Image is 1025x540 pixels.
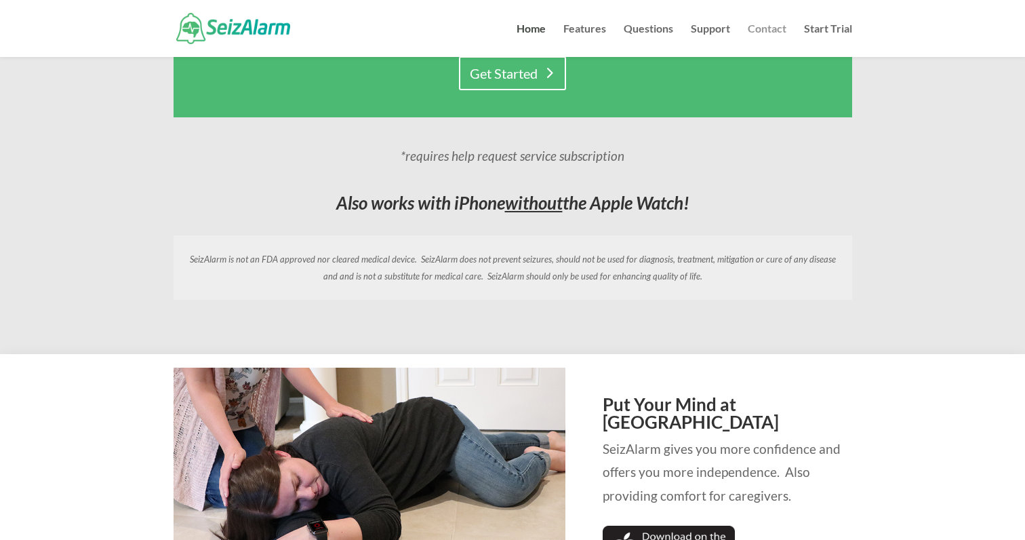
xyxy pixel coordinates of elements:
[505,192,563,214] span: without
[691,24,730,57] a: Support
[748,24,786,57] a: Contact
[190,254,836,282] em: SeizAlarm is not an FDA approved nor cleared medical device. SeizAlarm does not prevent seizures,...
[804,24,852,57] a: Start Trial
[624,24,673,57] a: Questions
[459,56,566,90] a: Get Started
[176,13,291,43] img: SeizAlarm
[336,192,689,214] em: Also works with iPhone the Apple Watch!
[401,148,624,163] em: *requires help request service subscription
[517,24,546,57] a: Home
[603,438,851,507] p: SeizAlarm gives you more confidence and offers you more independence. Also providing comfort for ...
[603,396,851,438] h2: Put Your Mind at [GEOGRAPHIC_DATA]
[563,24,606,57] a: Features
